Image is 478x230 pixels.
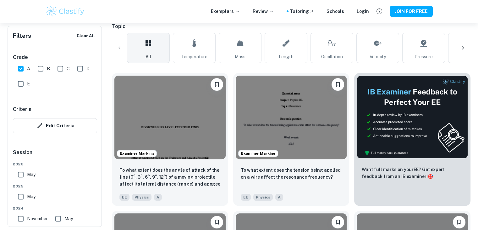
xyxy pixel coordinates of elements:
[27,171,36,178] span: May
[13,106,31,113] h6: Criteria
[13,54,97,61] h6: Grade
[233,73,349,206] a: Examiner MarkingPlease log in to bookmark exemplars To what extent does the tension being applied...
[253,8,274,15] p: Review
[275,194,283,201] span: A
[236,76,347,159] img: Physics EE example thumbnail: To what extent does the tension being a
[374,6,385,17] button: Help and Feedback
[86,65,90,72] span: D
[75,31,96,41] button: Clear All
[132,194,151,201] span: Physics
[321,53,343,60] span: Oscillation
[290,8,314,15] a: Tutoring
[428,174,433,179] span: 🎯
[279,53,294,60] span: Length
[13,32,31,40] h6: Filters
[112,23,470,30] h6: Topic
[13,205,97,211] span: 2024
[181,53,207,60] span: Temperature
[119,194,129,201] span: EE
[13,183,97,189] span: 2025
[27,193,36,200] span: May
[27,215,48,222] span: November
[357,8,369,15] a: Login
[211,8,240,15] p: Exemplars
[117,151,157,156] span: Examiner Marking
[64,215,73,222] span: May
[154,194,162,201] span: A
[119,167,221,188] p: To what extent does the angle of attack of the fins (0°, 3°, 6°, 9°, 12°) of a moving projectile ...
[46,5,85,18] img: Clastify logo
[241,194,251,201] span: EE
[327,8,344,15] a: Schools
[211,78,223,91] button: Please log in to bookmark exemplars
[13,118,97,133] button: Edit Criteria
[370,53,386,60] span: Velocity
[114,76,226,159] img: Physics EE example thumbnail: To what extent does the angle of attack
[415,53,433,60] span: Pressure
[241,167,342,181] p: To what extent does the tension being applied on a wire affect the resonance frequency?
[211,216,223,228] button: Please log in to bookmark exemplars
[146,53,151,60] span: All
[354,73,470,206] a: ThumbnailWant full marks on yourEE? Get expert feedback from an IB examiner!
[27,65,30,72] span: A
[112,73,228,206] a: Examiner MarkingPlease log in to bookmark exemplarsTo what extent does the angle of attack of the...
[453,216,465,228] button: Please log in to bookmark exemplars
[239,151,278,156] span: Examiner Marking
[332,216,344,228] button: Please log in to bookmark exemplars
[362,166,463,180] p: Want full marks on your EE ? Get expert feedback from an IB examiner!
[253,194,273,201] span: Physics
[27,80,30,87] span: E
[390,6,433,17] button: JOIN FOR FREE
[332,78,344,91] button: Please log in to bookmark exemplars
[47,65,50,72] span: B
[357,76,468,158] img: Thumbnail
[235,53,245,60] span: Mass
[67,65,70,72] span: C
[13,161,97,167] span: 2026
[13,149,97,161] h6: Session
